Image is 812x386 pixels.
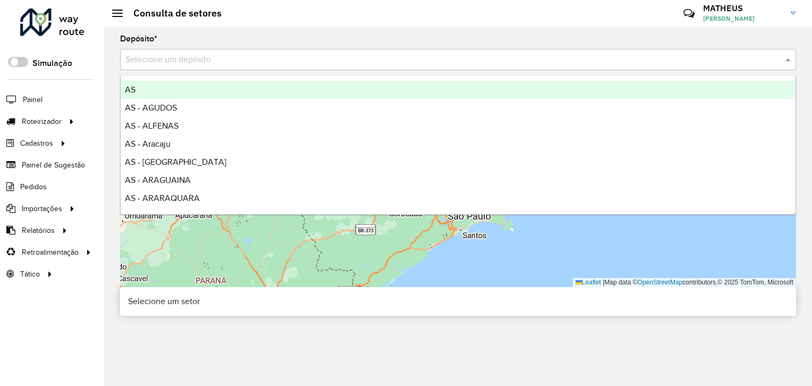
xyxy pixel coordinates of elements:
h2: Consulta de setores [123,7,222,19]
a: Leaflet [576,279,601,286]
h3: MATHEUS [703,3,783,13]
span: Relatórios [22,225,55,236]
span: Roteirizador [22,116,62,127]
span: AS - ARARAQUARA [125,194,200,203]
span: Painel de Sugestão [22,160,85,171]
span: AS - ARAGUAINA [125,175,191,184]
div: Map data © contributors,© 2025 TomTom, Microsoft [573,278,796,287]
a: OpenStreetMap [638,279,683,286]
ng-dropdown-panel: Options list [120,75,796,215]
span: AS - ALFENAS [125,121,179,130]
span: | [603,279,604,286]
span: AS - Aracaju [125,139,171,148]
span: Tático [20,268,40,280]
span: AS - AGUDOS [125,103,177,112]
a: Contato Rápido [678,2,700,25]
span: Retroalimentação [22,247,79,258]
span: AS [125,85,136,94]
div: Selecione um setor [120,287,796,316]
span: Importações [22,203,62,214]
span: Painel [23,94,43,105]
span: [PERSON_NAME] [703,14,783,23]
label: Simulação [32,57,72,70]
label: Depósito [120,32,157,45]
span: Cadastros [20,138,53,149]
span: AS - [GEOGRAPHIC_DATA] [125,157,226,166]
span: Pedidos [20,181,47,192]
